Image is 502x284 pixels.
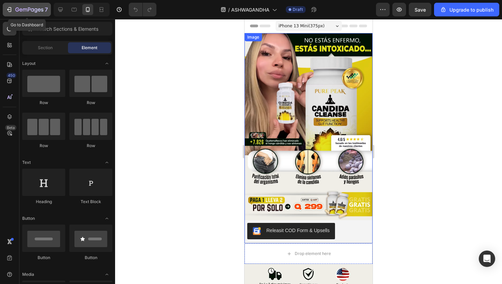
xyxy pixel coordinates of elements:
[3,3,51,16] button: 7
[434,3,499,16] button: Upgrade to publish
[293,6,303,13] span: Draft
[231,6,269,13] span: ASHWAGANDHA
[22,22,112,35] input: Search Sections & Elements
[245,19,373,284] iframe: Design area
[22,271,34,278] span: Media
[45,5,48,14] p: 7
[479,251,495,267] div: Open Intercom Messenger
[22,60,36,67] span: Layout
[38,45,53,51] span: Section
[22,100,65,106] div: Row
[440,6,493,13] div: Upgrade to publish
[409,3,431,16] button: Save
[101,157,112,168] span: Toggle open
[228,6,230,13] span: /
[69,255,112,261] div: Button
[5,125,16,130] div: Beta
[101,58,112,69] span: Toggle open
[69,143,112,149] div: Row
[69,199,112,205] div: Text Block
[22,199,65,205] div: Heading
[22,143,65,149] div: Row
[22,215,35,222] span: Button
[22,255,65,261] div: Button
[415,7,426,13] span: Save
[69,100,112,106] div: Row
[22,159,31,166] span: Text
[82,45,97,51] span: Element
[6,73,16,78] div: 450
[101,213,112,224] span: Toggle open
[129,3,156,16] div: Undo/Redo
[101,269,112,280] span: Toggle open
